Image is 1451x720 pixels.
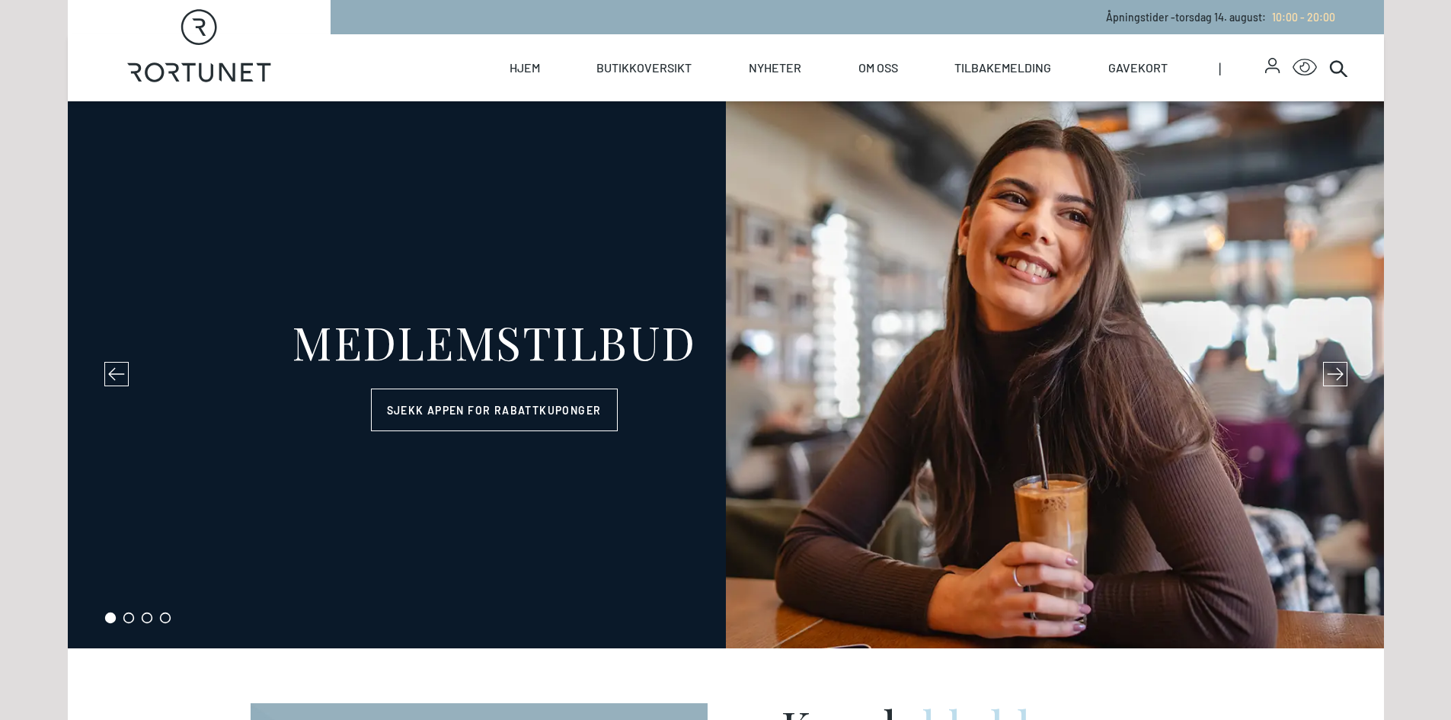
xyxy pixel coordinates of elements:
a: Om oss [858,34,898,101]
p: Åpningstider - torsdag 14. august : [1106,9,1335,25]
a: Gavekort [1108,34,1168,101]
a: Nyheter [749,34,801,101]
span: | [1219,34,1266,101]
a: Butikkoversikt [596,34,692,101]
section: carousel-slider [68,101,1384,648]
div: slide 1 of 4 [68,101,1384,648]
a: Sjekk appen for rabattkuponger [371,389,618,431]
button: Open Accessibility Menu [1293,56,1317,80]
a: Hjem [510,34,540,101]
span: 10:00 - 20:00 [1272,11,1335,24]
div: MEDLEMSTILBUD [292,318,696,364]
a: 10:00 - 20:00 [1266,11,1335,24]
a: Tilbakemelding [954,34,1051,101]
